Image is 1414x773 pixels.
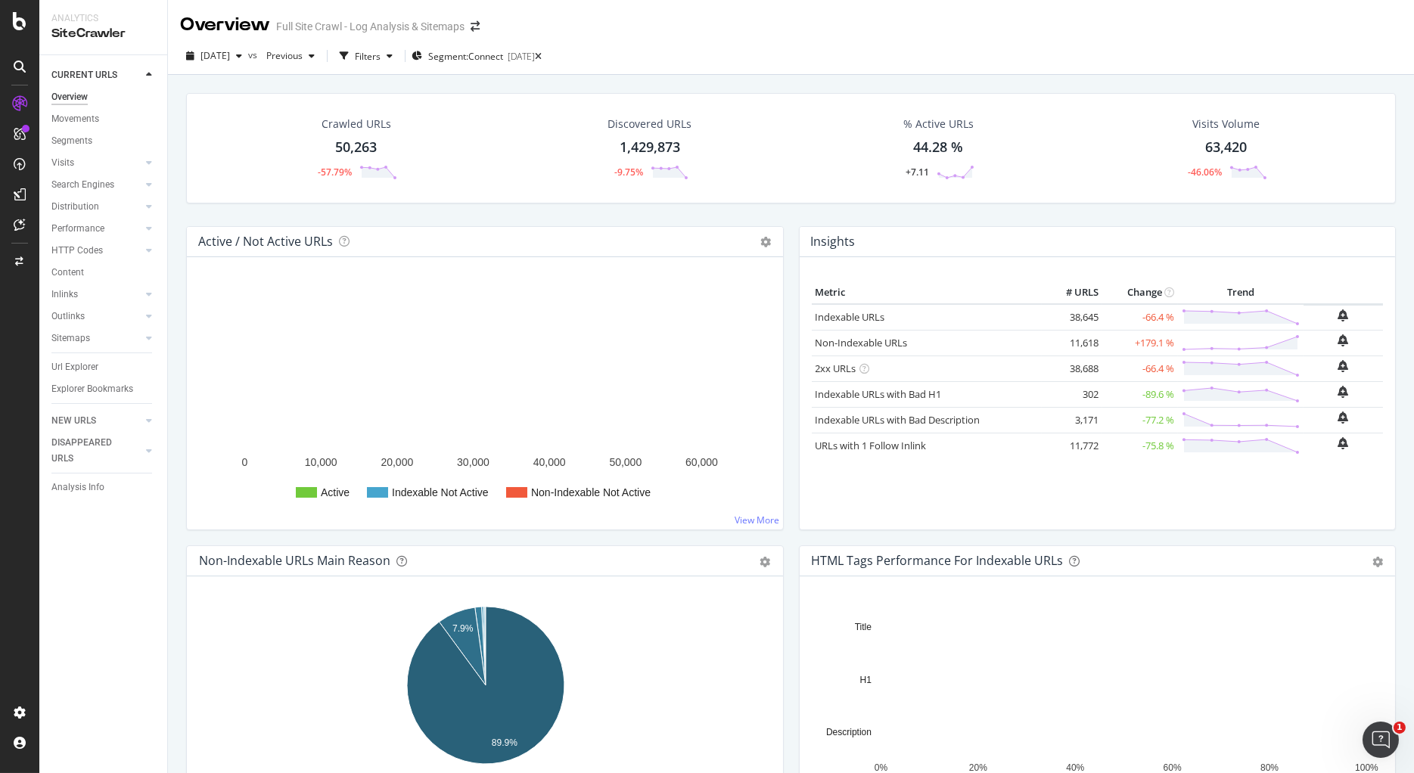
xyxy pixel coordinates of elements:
i: Options [761,237,772,247]
a: Inlinks [51,287,141,303]
a: Movements [51,111,157,127]
a: Content [51,265,157,281]
div: Distribution [51,199,99,215]
h4: Active / Not Active URLs [198,231,333,252]
div: Analysis Info [51,480,104,495]
th: Change [1102,281,1178,304]
text: 20,000 [381,456,413,468]
text: 30,000 [457,456,489,468]
a: 2xx URLs [816,362,856,375]
div: Filters [355,50,381,63]
th: Trend [1178,281,1304,304]
td: -66.4 % [1102,355,1178,381]
a: View More [735,514,780,526]
a: Performance [51,221,141,237]
span: Segment: Connect [428,50,503,63]
div: % Active URLs [903,116,974,132]
td: 38,688 [1042,355,1102,381]
div: Movements [51,111,99,127]
span: 2025 Sep. 25th [200,49,230,62]
a: Distribution [51,199,141,215]
text: 40,000 [533,456,566,468]
button: Previous [260,44,321,68]
td: -77.2 % [1102,407,1178,433]
h4: Insights [811,231,856,252]
a: Url Explorer [51,359,157,375]
text: 80% [1260,762,1279,773]
a: Non-Indexable URLs [816,336,908,349]
a: Indexable URLs with Bad H1 [816,387,942,401]
div: +7.11 [906,166,929,179]
div: [DATE] [508,50,535,63]
div: 50,263 [335,138,377,157]
a: Analysis Info [51,480,157,495]
td: +179.1 % [1102,330,1178,355]
div: gear [760,557,771,567]
text: 7.9% [452,623,474,634]
div: Visits Volume [1192,116,1260,132]
div: Explorer Bookmarks [51,381,133,397]
div: bell-plus [1338,411,1349,424]
div: Discovered URLs [608,116,691,132]
div: Url Explorer [51,359,98,375]
svg: A chart. [199,281,771,517]
a: Outlinks [51,309,141,324]
text: H1 [859,675,872,685]
div: bell-plus [1338,334,1349,346]
a: Overview [51,89,157,105]
div: bell-plus [1338,437,1349,449]
td: 302 [1042,381,1102,407]
a: HTTP Codes [51,243,141,259]
div: arrow-right-arrow-left [471,21,480,32]
div: bell-plus [1338,309,1349,321]
div: Analytics [51,12,155,25]
a: CURRENT URLS [51,67,141,83]
div: -57.79% [318,166,352,179]
div: Segments [51,133,92,149]
iframe: Intercom live chat [1363,722,1399,758]
a: Indexable URLs with Bad Description [816,413,980,427]
div: HTTP Codes [51,243,103,259]
div: Overview [51,89,88,105]
text: 40% [1066,762,1084,773]
text: Non-Indexable Not Active [531,486,651,498]
text: 100% [1355,762,1378,773]
text: 50,000 [609,456,642,468]
div: Overview [180,12,270,38]
div: 1,429,873 [620,138,680,157]
div: Performance [51,221,104,237]
div: Content [51,265,84,281]
div: HTML Tags Performance for Indexable URLs [812,553,1064,568]
div: DISAPPEARED URLS [51,435,128,467]
div: Sitemaps [51,331,90,346]
td: -66.4 % [1102,304,1178,331]
text: Active [321,486,350,498]
text: Description [825,727,871,737]
div: Inlinks [51,287,78,303]
th: # URLS [1042,281,1102,304]
div: -9.75% [614,166,643,179]
a: Explorer Bookmarks [51,381,157,397]
span: vs [248,48,260,61]
th: Metric [812,281,1042,304]
div: Full Site Crawl - Log Analysis & Sitemaps [276,19,465,34]
div: Search Engines [51,177,114,193]
div: Visits [51,155,74,171]
div: SiteCrawler [51,25,155,42]
button: Segment:Connect[DATE] [412,44,535,68]
text: Title [854,622,872,632]
td: 11,772 [1042,433,1102,458]
span: 1 [1394,722,1406,734]
a: Segments [51,133,157,149]
a: Sitemaps [51,331,141,346]
div: 44.28 % [913,138,963,157]
text: 60% [1163,762,1181,773]
text: 0% [874,762,887,773]
div: Crawled URLs [322,116,391,132]
a: NEW URLS [51,413,141,429]
div: gear [1372,557,1383,567]
div: Outlinks [51,309,85,324]
div: Non-Indexable URLs Main Reason [199,553,390,568]
div: bell-plus [1338,360,1349,372]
